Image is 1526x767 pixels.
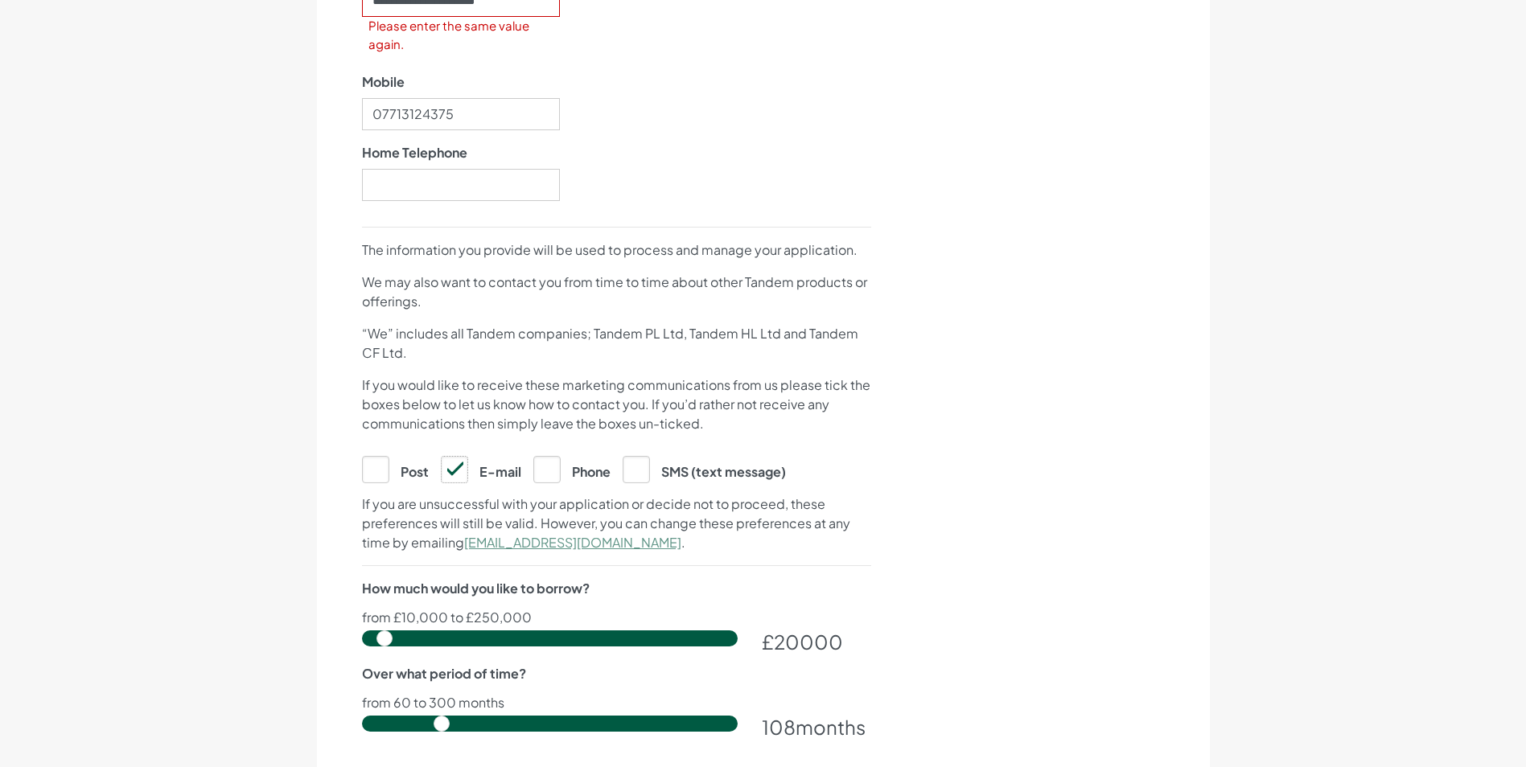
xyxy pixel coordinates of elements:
[774,630,843,654] span: 20000
[362,240,871,260] p: The information you provide will be used to process and manage your application.
[362,143,467,162] label: Home Telephone
[362,273,871,311] p: We may also want to contact you from time to time about other Tandem products or offerings.
[362,72,405,92] label: Mobile
[362,579,590,598] label: How much would you like to borrow?
[441,456,521,482] label: E-mail
[362,696,871,709] p: from 60 to 300 months
[762,712,871,741] div: months
[464,534,681,551] a: [EMAIL_ADDRESS][DOMAIN_NAME]
[362,456,429,482] label: Post
[623,456,786,482] label: SMS (text message)
[362,494,871,552] p: If you are unsuccessful with your application or decide not to proceed, these preferences will st...
[362,324,871,363] p: “We” includes all Tandem companies; Tandem PL Ltd, Tandem HL Ltd and Tandem CF Ltd.
[362,611,871,624] p: from £10,000 to £250,000
[362,664,526,683] label: Over what period of time?
[762,715,796,739] span: 108
[762,627,871,656] div: £
[368,17,560,53] label: Please enter the same value again.
[362,375,871,433] p: If you would like to receive these marketing communications from us please tick the boxes below t...
[533,456,611,482] label: Phone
